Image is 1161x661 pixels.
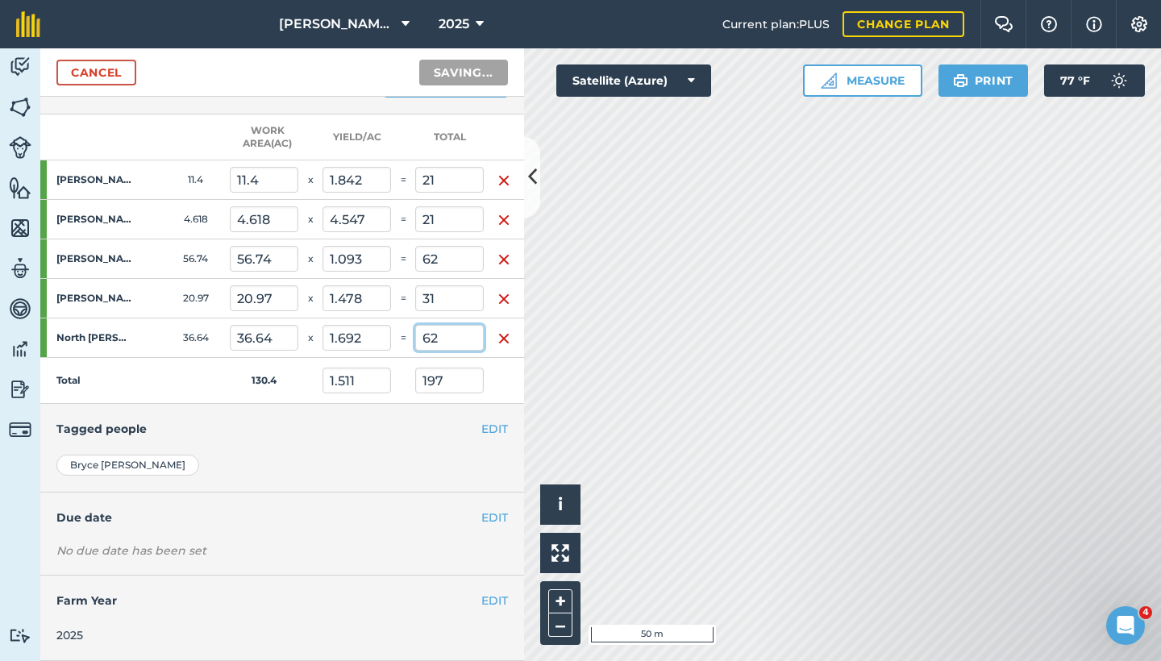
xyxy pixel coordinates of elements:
h4: Farm Year [56,592,508,609]
img: svg+xml;base64,PHN2ZyB4bWxucz0iaHR0cDovL3d3dy53My5vcmcvMjAwMC9zdmciIHdpZHRoPSIxNiIgaGVpZ2h0PSIyNC... [497,250,510,269]
span: 77 ° F [1060,64,1090,97]
img: svg+xml;base64,PHN2ZyB4bWxucz0iaHR0cDovL3d3dy53My5vcmcvMjAwMC9zdmciIHdpZHRoPSI1NiIgaGVpZ2h0PSI2MC... [9,176,31,200]
img: svg+xml;base64,PD94bWwgdmVyc2lvbj0iMS4wIiBlbmNvZGluZz0idXRmLTgiPz4KPCEtLSBHZW5lcmF0b3I6IEFkb2JlIE... [9,418,31,441]
img: Two speech bubbles overlapping with the left bubble in the forefront [994,16,1013,32]
button: 77 °F [1044,64,1145,97]
td: = [391,239,415,279]
button: EDIT [481,420,508,438]
h4: Due date [56,509,508,526]
img: svg+xml;base64,PD94bWwgdmVyc2lvbj0iMS4wIiBlbmNvZGluZz0idXRmLTgiPz4KPCEtLSBHZW5lcmF0b3I6IEFkb2JlIE... [9,55,31,79]
img: svg+xml;base64,PD94bWwgdmVyc2lvbj0iMS4wIiBlbmNvZGluZz0idXRmLTgiPz4KPCEtLSBHZW5lcmF0b3I6IEFkb2JlIE... [9,256,31,281]
span: i [558,494,563,514]
strong: 130.4 [252,374,277,386]
h4: Tagged people [56,420,508,438]
img: svg+xml;base64,PHN2ZyB4bWxucz0iaHR0cDovL3d3dy53My5vcmcvMjAwMC9zdmciIHdpZHRoPSIxNiIgaGVpZ2h0PSIyNC... [497,210,510,230]
button: i [540,484,580,525]
a: Change plan [843,11,964,37]
td: 11.4 [161,160,230,200]
strong: [PERSON_NAME] Alfalfa [56,292,132,305]
div: No due date has been set [56,543,508,559]
iframe: Intercom live chat [1106,606,1145,645]
img: svg+xml;base64,PHN2ZyB4bWxucz0iaHR0cDovL3d3dy53My5vcmcvMjAwMC9zdmciIHdpZHRoPSIxNyIgaGVpZ2h0PSIxNy... [1086,15,1102,34]
img: svg+xml;base64,PHN2ZyB4bWxucz0iaHR0cDovL3d3dy53My5vcmcvMjAwMC9zdmciIHdpZHRoPSIxOSIgaGVpZ2h0PSIyNC... [953,71,968,90]
img: svg+xml;base64,PD94bWwgdmVyc2lvbj0iMS4wIiBlbmNvZGluZz0idXRmLTgiPz4KPCEtLSBHZW5lcmF0b3I6IEFkb2JlIE... [9,297,31,321]
td: 56.74 [161,239,230,279]
img: fieldmargin Logo [16,11,40,37]
th: Total [415,114,484,160]
button: – [548,613,572,637]
td: x [298,200,322,239]
td: = [391,160,415,200]
strong: [PERSON_NAME] south bottom [56,213,132,226]
button: + [548,589,572,613]
td: x [298,239,322,279]
img: Ruler icon [821,73,837,89]
div: Bryce [PERSON_NAME] [56,455,199,476]
td: 20.97 [161,279,230,318]
strong: [PERSON_NAME] [56,252,132,265]
button: EDIT [481,592,508,609]
img: A cog icon [1130,16,1149,32]
strong: [PERSON_NAME] North bottom [56,173,132,186]
img: svg+xml;base64,PD94bWwgdmVyc2lvbj0iMS4wIiBlbmNvZGluZz0idXRmLTgiPz4KPCEtLSBHZW5lcmF0b3I6IEFkb2JlIE... [9,337,31,361]
td: 4.618 [161,200,230,239]
a: Cancel [56,60,136,85]
strong: Total [56,374,81,386]
img: svg+xml;base64,PHN2ZyB4bWxucz0iaHR0cDovL3d3dy53My5vcmcvMjAwMC9zdmciIHdpZHRoPSIxNiIgaGVpZ2h0PSIyNC... [497,171,510,190]
img: svg+xml;base64,PD94bWwgdmVyc2lvbj0iMS4wIiBlbmNvZGluZz0idXRmLTgiPz4KPCEtLSBHZW5lcmF0b3I6IEFkb2JlIE... [9,377,31,401]
button: Saving... [419,60,508,85]
span: 4 [1139,606,1152,619]
img: svg+xml;base64,PHN2ZyB4bWxucz0iaHR0cDovL3d3dy53My5vcmcvMjAwMC9zdmciIHdpZHRoPSI1NiIgaGVpZ2h0PSI2MC... [9,216,31,240]
span: [PERSON_NAME] Hay Farm [279,15,395,34]
button: EDIT [481,509,508,526]
img: svg+xml;base64,PHN2ZyB4bWxucz0iaHR0cDovL3d3dy53My5vcmcvMjAwMC9zdmciIHdpZHRoPSIxNiIgaGVpZ2h0PSIyNC... [497,289,510,309]
button: Print [938,64,1029,97]
strong: North [PERSON_NAME] [56,331,132,344]
th: Yield / Ac [322,114,391,160]
button: Measure [803,64,922,97]
button: Satellite (Azure) [556,64,711,97]
img: A question mark icon [1039,16,1059,32]
th: Work area ( Ac ) [230,114,298,160]
td: 36.64 [161,318,230,358]
img: svg+xml;base64,PHN2ZyB4bWxucz0iaHR0cDovL3d3dy53My5vcmcvMjAwMC9zdmciIHdpZHRoPSIxNiIgaGVpZ2h0PSIyNC... [497,329,510,348]
td: = [391,279,415,318]
div: 2025 [56,626,508,644]
td: = [391,200,415,239]
span: 2025 [439,15,469,34]
img: svg+xml;base64,PD94bWwgdmVyc2lvbj0iMS4wIiBlbmNvZGluZz0idXRmLTgiPz4KPCEtLSBHZW5lcmF0b3I6IEFkb2JlIE... [9,628,31,643]
td: x [298,318,322,358]
td: x [298,160,322,200]
td: x [298,279,322,318]
span: Current plan : PLUS [722,15,830,33]
td: = [391,318,415,358]
img: svg+xml;base64,PD94bWwgdmVyc2lvbj0iMS4wIiBlbmNvZGluZz0idXRmLTgiPz4KPCEtLSBHZW5lcmF0b3I6IEFkb2JlIE... [1103,64,1135,97]
img: Four arrows, one pointing top left, one top right, one bottom right and the last bottom left [551,544,569,562]
img: svg+xml;base64,PD94bWwgdmVyc2lvbj0iMS4wIiBlbmNvZGluZz0idXRmLTgiPz4KPCEtLSBHZW5lcmF0b3I6IEFkb2JlIE... [9,136,31,159]
img: svg+xml;base64,PHN2ZyB4bWxucz0iaHR0cDovL3d3dy53My5vcmcvMjAwMC9zdmciIHdpZHRoPSI1NiIgaGVpZ2h0PSI2MC... [9,95,31,119]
